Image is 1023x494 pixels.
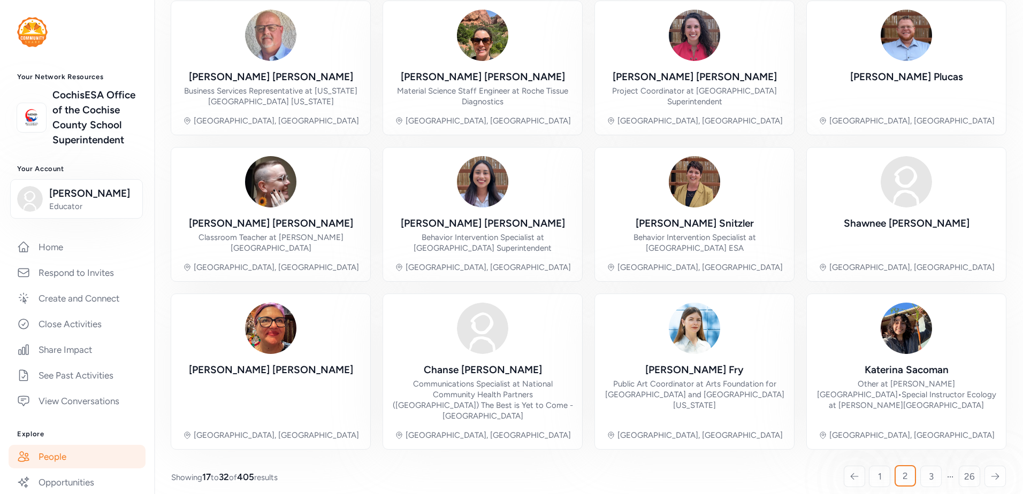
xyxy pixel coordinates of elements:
[604,232,785,253] div: Behavior Intervention Specialist at [GEOGRAPHIC_DATA] ESA
[424,362,542,377] div: Chanse [PERSON_NAME]
[171,470,278,483] span: Showing to of results
[245,10,296,61] img: Avatar
[645,362,744,377] div: [PERSON_NAME] Fry
[617,115,783,126] div: [GEOGRAPHIC_DATA], [GEOGRAPHIC_DATA]
[392,379,574,421] div: Communications Specialist at National Community Health Partners ([GEOGRAPHIC_DATA]) The Best is Y...
[9,389,146,413] a: View Conversations
[850,70,963,84] div: [PERSON_NAME] Plucas
[9,364,146,387] a: See Past Activities
[457,156,508,207] img: Avatar
[17,73,137,81] h3: Your Network Resources
[9,312,146,336] a: Close Activities
[9,445,146,468] a: People
[604,86,785,107] div: Project Coordinator at [GEOGRAPHIC_DATA] Superintendent
[929,470,934,483] span: 3
[844,216,969,231] div: Shawnee [PERSON_NAME]
[10,179,143,219] button: [PERSON_NAME]Educator
[613,70,777,84] div: [PERSON_NAME] [PERSON_NAME]
[9,235,146,259] a: Home
[617,430,783,441] div: [GEOGRAPHIC_DATA], [GEOGRAPHIC_DATA]
[180,86,362,107] div: Business Services Representative at [US_STATE][GEOGRAPHIC_DATA] [US_STATE]
[869,466,890,487] a: 1
[406,115,571,126] div: [GEOGRAPHIC_DATA], [GEOGRAPHIC_DATA]
[636,216,754,231] div: [PERSON_NAME] Snitzler
[245,156,296,207] img: Avatar
[669,303,720,354] img: Avatar
[865,362,949,377] div: Katerina Sacoman
[669,10,720,61] img: Avatar
[406,430,571,441] div: [GEOGRAPHIC_DATA], [GEOGRAPHIC_DATA]
[392,232,574,253] div: Behavior Intervention Specialist at [GEOGRAPHIC_DATA] Superintendent
[457,10,508,61] img: Avatar
[9,470,146,494] a: Opportunities
[49,201,136,212] span: Educator
[189,362,353,377] div: [PERSON_NAME] [PERSON_NAME]
[829,430,995,441] div: [GEOGRAPHIC_DATA], [GEOGRAPHIC_DATA]
[815,379,997,411] div: Other at [PERSON_NAME][GEOGRAPHIC_DATA] Special Instructor Ecology at [PERSON_NAME][GEOGRAPHIC_DATA]
[920,466,942,487] a: 3
[829,262,995,273] div: [GEOGRAPHIC_DATA], [GEOGRAPHIC_DATA]
[245,303,296,354] img: Avatar
[237,472,254,482] span: 405
[406,262,571,273] div: [GEOGRAPHIC_DATA], [GEOGRAPHIC_DATA]
[189,216,353,231] div: [PERSON_NAME] [PERSON_NAME]
[9,338,146,361] a: Share Impact
[903,469,908,482] span: 2
[219,472,229,482] span: 32
[959,466,980,487] a: 26
[392,86,574,107] div: Material Science Staff Engineer at Roche Tissue Diagnostics
[881,156,932,207] img: Avatar
[202,472,211,482] span: 17
[194,115,359,126] div: [GEOGRAPHIC_DATA], [GEOGRAPHIC_DATA]
[189,70,353,84] div: [PERSON_NAME] [PERSON_NAME]
[604,379,785,411] div: Public Art Coordinator at Arts Foundation for [GEOGRAPHIC_DATA] and [GEOGRAPHIC_DATA][US_STATE]
[9,261,146,284] a: Respond to Invites
[617,262,783,273] div: [GEOGRAPHIC_DATA], [GEOGRAPHIC_DATA]
[401,70,565,84] div: [PERSON_NAME] [PERSON_NAME]
[457,303,508,354] img: Avatar
[49,186,136,201] span: [PERSON_NAME]
[881,303,932,354] img: Avatar
[194,430,359,441] div: [GEOGRAPHIC_DATA], [GEOGRAPHIC_DATA]
[898,390,902,399] span: •
[881,10,932,61] img: Avatar
[20,106,43,129] img: logo
[964,470,975,483] span: 26
[9,287,146,310] a: Create and Connect
[17,17,48,47] img: logo
[17,165,137,173] h3: Your Account
[401,216,565,231] div: [PERSON_NAME] [PERSON_NAME]
[669,156,720,207] img: Avatar
[52,88,137,148] a: CochisESA Office of the Cochise County School Superintendent
[829,115,995,126] div: [GEOGRAPHIC_DATA], [GEOGRAPHIC_DATA]
[180,232,362,253] div: Classroom Teacher at [PERSON_NAME][GEOGRAPHIC_DATA]
[194,262,359,273] div: [GEOGRAPHIC_DATA], [GEOGRAPHIC_DATA]
[878,470,882,483] span: 1
[17,430,137,438] h3: Explore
